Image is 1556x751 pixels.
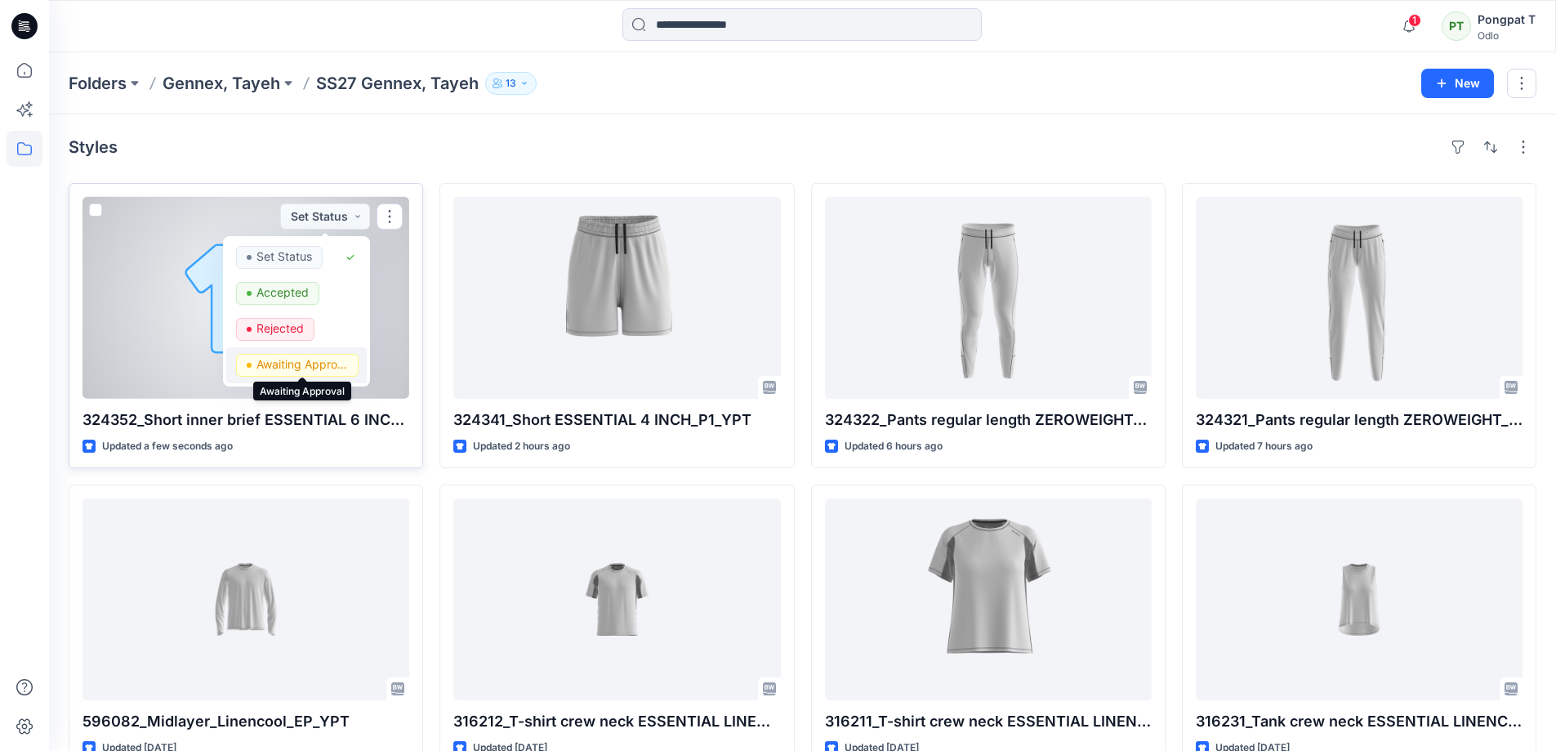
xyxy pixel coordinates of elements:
[1478,29,1536,42] div: Odlo
[102,438,233,455] p: Updated a few seconds ago
[256,282,309,303] p: Accepted
[82,710,409,733] p: 596082_Midlayer_Linencool_EP_YPT
[1478,10,1536,29] div: Pongpat T
[82,197,409,399] a: 324352_Short inner brief ESSENTIAL 6 INCH_P1_YPT
[1196,197,1523,399] a: 324321_Pants regular length ZEROWEIGHT_P1_YPT
[1196,498,1523,700] a: 316231_Tank crew neck ESSENTIAL LINENCOOL_EP_YPT
[69,72,127,95] a: Folders
[825,197,1152,399] a: 324322_Pants regular length ZEROWEIGHT_P1_YPT
[473,438,570,455] p: Updated 2 hours ago
[1196,409,1523,431] p: 324321_Pants regular length ZEROWEIGHT_P1_YPT
[256,318,304,339] p: Rejected
[256,246,312,267] p: Set Status
[1215,438,1313,455] p: Updated 7 hours ago
[1408,14,1421,27] span: 1
[82,498,409,700] a: 596082_Midlayer_Linencool_EP_YPT
[82,409,409,431] p: 324352_Short inner brief ESSENTIAL 6 INCH_P1_YPT
[845,438,943,455] p: Updated 6 hours ago
[453,498,780,700] a: 316212_T-shirt crew neck ESSENTIAL LINENCOOL_EP_YPT
[453,710,780,733] p: 316212_T-shirt crew neck ESSENTIAL LINENCOOL_EP_YPT
[506,74,516,92] p: 13
[825,409,1152,431] p: 324322_Pants regular length ZEROWEIGHT_P1_YPT
[1442,11,1471,41] div: PT
[453,197,780,399] a: 324341_Short ESSENTIAL 4 INCH_P1_YPT
[825,710,1152,733] p: 316211_T-shirt crew neck ESSENTIAL LINENCOOL_EP_YPT
[485,72,537,95] button: 13
[256,354,348,375] p: Awaiting Approval
[163,72,280,95] a: Gennex, Tayeh
[1196,710,1523,733] p: 316231_Tank crew neck ESSENTIAL LINENCOOL_EP_YPT
[453,409,780,431] p: 324341_Short ESSENTIAL 4 INCH_P1_YPT
[316,72,479,95] p: SS27 Gennex, Tayeh
[1421,69,1494,98] button: New
[69,137,118,157] h4: Styles
[825,498,1152,700] a: 316211_T-shirt crew neck ESSENTIAL LINENCOOL_EP_YPT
